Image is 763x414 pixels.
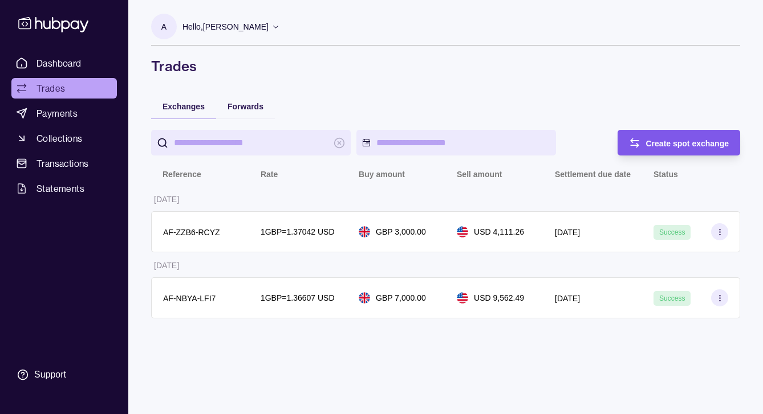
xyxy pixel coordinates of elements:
[11,153,117,174] a: Transactions
[359,226,370,237] img: gb
[161,21,167,33] p: A
[555,228,580,237] p: [DATE]
[163,170,201,179] p: Reference
[376,226,426,238] p: GBP 3,000.00
[457,226,468,237] img: us
[163,228,220,237] p: AF-ZZB6-RCYZ
[261,226,335,238] p: 1 GBP = 1.37042 USD
[646,139,729,148] span: Create spot exchange
[11,178,117,199] a: Statements
[261,170,278,179] p: Rate
[163,294,216,303] p: AF-NBYA-LFI7
[174,130,328,155] input: search
[474,226,524,238] p: USD 4,111.26
[261,292,335,304] p: 1 GBP = 1.36607 USD
[36,157,89,170] span: Transactions
[36,81,65,95] span: Trades
[555,170,631,179] p: Settlement due date
[659,294,685,302] span: Success
[11,363,117,387] a: Support
[163,102,205,111] span: Exchanges
[359,170,405,179] p: Buy amount
[11,128,117,149] a: Collections
[11,78,117,99] a: Trades
[654,170,678,179] p: Status
[36,132,82,145] span: Collections
[151,57,740,75] h1: Trades
[36,106,78,120] span: Payments
[34,368,66,381] div: Support
[36,182,84,195] span: Statements
[11,103,117,124] a: Payments
[457,292,468,304] img: us
[359,292,370,304] img: gb
[11,53,117,73] a: Dashboard
[474,292,524,304] p: USD 9,562.49
[457,170,502,179] p: Sell amount
[618,130,741,155] button: Create spot exchange
[228,102,263,111] span: Forwards
[36,56,82,70] span: Dashboard
[182,21,269,33] p: Hello, [PERSON_NAME]
[376,292,426,304] p: GBP 7,000.00
[659,228,685,236] span: Success
[154,195,179,204] p: [DATE]
[555,294,580,303] p: [DATE]
[154,261,179,270] p: [DATE]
